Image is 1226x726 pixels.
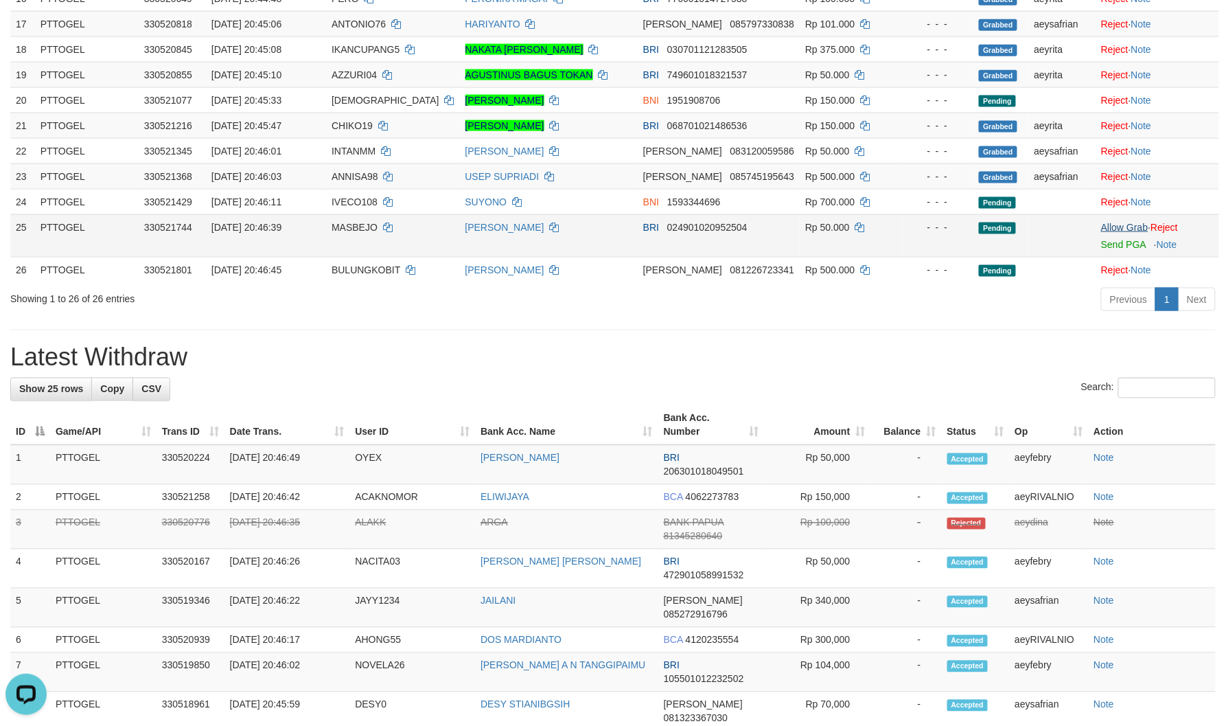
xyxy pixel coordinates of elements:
div: - - - [909,220,968,234]
span: Rp 375.000 [805,44,855,55]
a: Reject [1101,146,1129,157]
span: BCA [664,635,683,646]
a: SUYONO [465,196,507,207]
td: Rp 50,000 [765,549,871,589]
td: · [1096,163,1219,189]
td: aeydina [1009,510,1088,549]
td: PTTOGEL [50,510,157,549]
td: 330519850 [157,653,224,692]
span: Grabbed [979,45,1017,56]
a: Note [1131,146,1152,157]
a: Reject [1101,120,1129,131]
td: 330521258 [157,485,224,510]
a: USEP SUPRIADI [465,171,540,182]
th: Op: activate to sort column ascending [1009,406,1088,445]
span: Accepted [947,492,988,504]
a: [PERSON_NAME] [465,222,544,233]
td: 23 [10,163,35,189]
span: Grabbed [979,172,1017,183]
a: NAKATA [PERSON_NAME] [465,44,583,55]
td: 20 [10,87,35,113]
td: PTTOGEL [50,445,157,485]
span: [DATE] 20:45:08 [211,44,281,55]
span: IKANCUPANG5 [332,44,400,55]
th: Action [1088,406,1216,445]
span: 330520855 [144,69,192,80]
span: BULUNGKOBIT [332,264,400,275]
td: 24 [10,189,35,214]
span: [PERSON_NAME] [664,595,743,606]
a: Note [1131,196,1152,207]
span: Pending [979,197,1016,209]
span: Grabbed [979,121,1017,133]
a: ARGA [481,517,508,528]
td: aeyrita [1028,62,1096,87]
a: CSV [132,378,170,401]
span: Rp 500.000 [805,264,855,275]
span: 330520818 [144,19,192,30]
span: Grabbed [979,146,1017,158]
span: Copy 472901058991532 to clipboard [664,570,744,581]
span: 330521801 [144,264,192,275]
span: Copy 085745195643 to clipboard [730,171,794,182]
span: 330521368 [144,171,192,182]
a: Reject [1101,171,1129,182]
a: [PERSON_NAME] A N TANGGIPAIMU [481,660,645,671]
span: [DATE] 20:46:11 [211,196,281,207]
span: Copy 4062273783 to clipboard [686,492,739,503]
span: Copy 024901020952504 to clipboard [667,222,748,233]
span: Accepted [947,453,988,465]
span: [DATE] 20:46:45 [211,264,281,275]
td: aeysafrian [1028,138,1096,163]
span: Pending [979,95,1016,107]
td: - [871,589,942,628]
td: aeyfebry [1009,549,1088,589]
span: IVECO108 [332,196,378,207]
td: 21 [10,113,35,138]
a: Next [1178,288,1216,311]
a: Reject [1101,95,1129,106]
span: Grabbed [979,19,1017,31]
span: Copy 083120059586 to clipboard [730,146,794,157]
div: - - - [909,263,968,277]
td: PTTOGEL [35,214,139,257]
div: - - - [909,119,968,133]
td: JAYY1234 [349,589,475,628]
a: Reject [1150,222,1178,233]
button: Open LiveChat chat widget [5,5,47,47]
a: Reject [1101,264,1129,275]
td: [DATE] 20:46:35 [224,510,350,549]
span: Copy 030701121283505 to clipboard [667,44,748,55]
span: BRI [664,660,680,671]
td: [DATE] 20:46:02 [224,653,350,692]
td: - [871,485,942,510]
span: [DATE] 20:45:06 [211,19,281,30]
td: 330519346 [157,589,224,628]
td: aeyRIVALNIO [1009,628,1088,653]
a: Note [1131,120,1152,131]
span: Copy 085797330838 to clipboard [730,19,794,30]
span: Rp 101.000 [805,19,855,30]
span: Copy 085272916796 to clipboard [664,609,728,620]
th: Game/API: activate to sort column ascending [50,406,157,445]
a: Note [1131,69,1152,80]
td: PTTOGEL [35,163,139,189]
a: DESY STIANIBGSIH [481,699,570,710]
span: 330520845 [144,44,192,55]
span: ANNISA98 [332,171,378,182]
span: Rp 700.000 [805,196,855,207]
td: NACITA03 [349,549,475,589]
td: aeyfebry [1009,445,1088,485]
span: INTANMM [332,146,375,157]
span: Copy 1593344696 to clipboard [667,196,721,207]
div: - - - [909,43,968,56]
span: Copy 4120235554 to clipboard [686,635,739,646]
th: User ID: activate to sort column ascending [349,406,475,445]
span: BRI [664,453,680,464]
td: PTTOGEL [50,485,157,510]
a: [PERSON_NAME] [465,264,544,275]
th: Bank Acc. Number: activate to sort column ascending [658,406,765,445]
td: 330520939 [157,628,224,653]
a: Previous [1101,288,1156,311]
td: 4 [10,549,50,589]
